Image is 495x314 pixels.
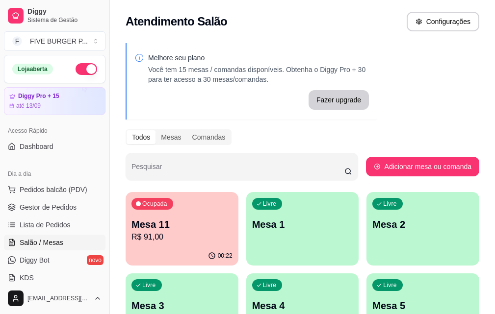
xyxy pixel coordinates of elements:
[4,252,105,268] a: Diggy Botnovo
[27,294,90,302] span: [EMAIL_ADDRESS][DOMAIN_NAME]
[20,202,77,212] span: Gestor de Pedidos
[18,93,59,100] article: Diggy Pro + 15
[4,31,105,51] button: Select a team
[4,123,105,139] div: Acesso Rápido
[4,217,105,233] a: Lista de Pedidos
[263,200,277,208] p: Livre
[12,64,53,74] div: Loja aberta
[4,287,105,310] button: [EMAIL_ADDRESS][DOMAIN_NAME]
[131,217,233,231] p: Mesa 11
[142,281,156,289] p: Livre
[30,36,88,46] div: FIVE BURGER P ...
[126,192,238,266] button: OcupadaMesa 11R$ 91,0000:22
[20,142,53,151] span: Dashboard
[4,270,105,286] a: KDS
[20,255,50,265] span: Diggy Bot
[372,299,473,313] p: Mesa 5
[187,130,231,144] div: Comandas
[127,130,156,144] div: Todos
[4,235,105,250] a: Salão / Mesas
[131,231,233,243] p: R$ 91,00
[76,63,97,75] button: Alterar Status
[4,139,105,154] a: Dashboard
[4,4,105,27] a: DiggySistema de Gestão
[20,220,71,230] span: Lista de Pedidos
[263,281,277,289] p: Livre
[383,281,397,289] p: Livre
[27,16,102,24] span: Sistema de Gestão
[309,90,369,110] button: Fazer upgrade
[252,217,353,231] p: Mesa 1
[126,14,227,29] h2: Atendimento Salão
[4,87,105,115] a: Diggy Pro + 15até 13/09
[148,53,369,63] p: Melhore seu plano
[218,252,233,260] p: 00:22
[142,200,167,208] p: Ocupada
[20,238,63,247] span: Salão / Mesas
[407,12,479,31] button: Configurações
[246,192,359,266] button: LivreMesa 1
[4,166,105,182] div: Dia a dia
[131,166,344,175] input: Pesquisar
[156,130,186,144] div: Mesas
[4,182,105,197] button: Pedidos balcão (PDV)
[131,299,233,313] p: Mesa 3
[12,36,22,46] span: F
[148,65,369,84] p: Você tem 15 mesas / comandas disponíveis. Obtenha o Diggy Pro + 30 para ter acesso a 30 mesas/com...
[27,7,102,16] span: Diggy
[366,192,479,266] button: LivreMesa 2
[383,200,397,208] p: Livre
[20,273,34,283] span: KDS
[366,157,479,176] button: Adicionar mesa ou comanda
[4,199,105,215] a: Gestor de Pedidos
[20,185,87,194] span: Pedidos balcão (PDV)
[16,102,41,110] article: até 13/09
[372,217,473,231] p: Mesa 2
[252,299,353,313] p: Mesa 4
